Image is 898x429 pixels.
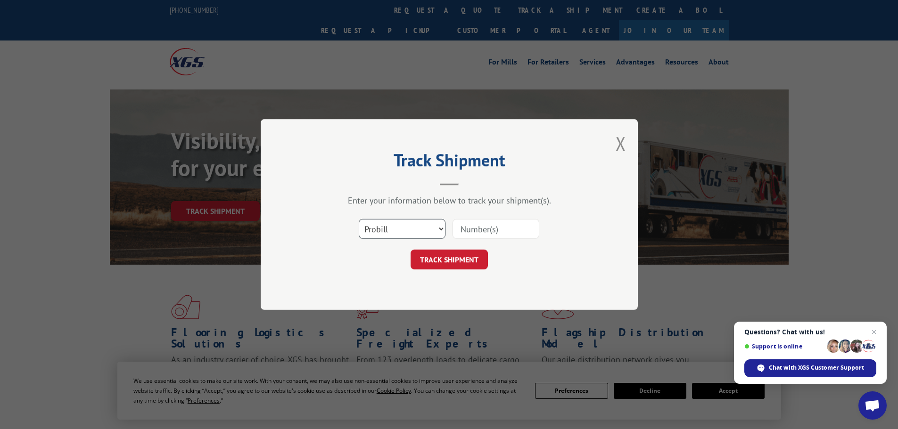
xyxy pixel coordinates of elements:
[744,343,824,350] span: Support is online
[308,154,591,171] h2: Track Shipment
[858,391,887,420] div: Open chat
[744,359,876,377] div: Chat with XGS Customer Support
[411,250,488,269] button: TRACK SHIPMENT
[744,328,876,336] span: Questions? Chat with us!
[453,219,539,239] input: Number(s)
[868,326,880,338] span: Close chat
[769,364,864,372] span: Chat with XGS Customer Support
[616,131,626,156] button: Close modal
[308,195,591,206] div: Enter your information below to track your shipment(s).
